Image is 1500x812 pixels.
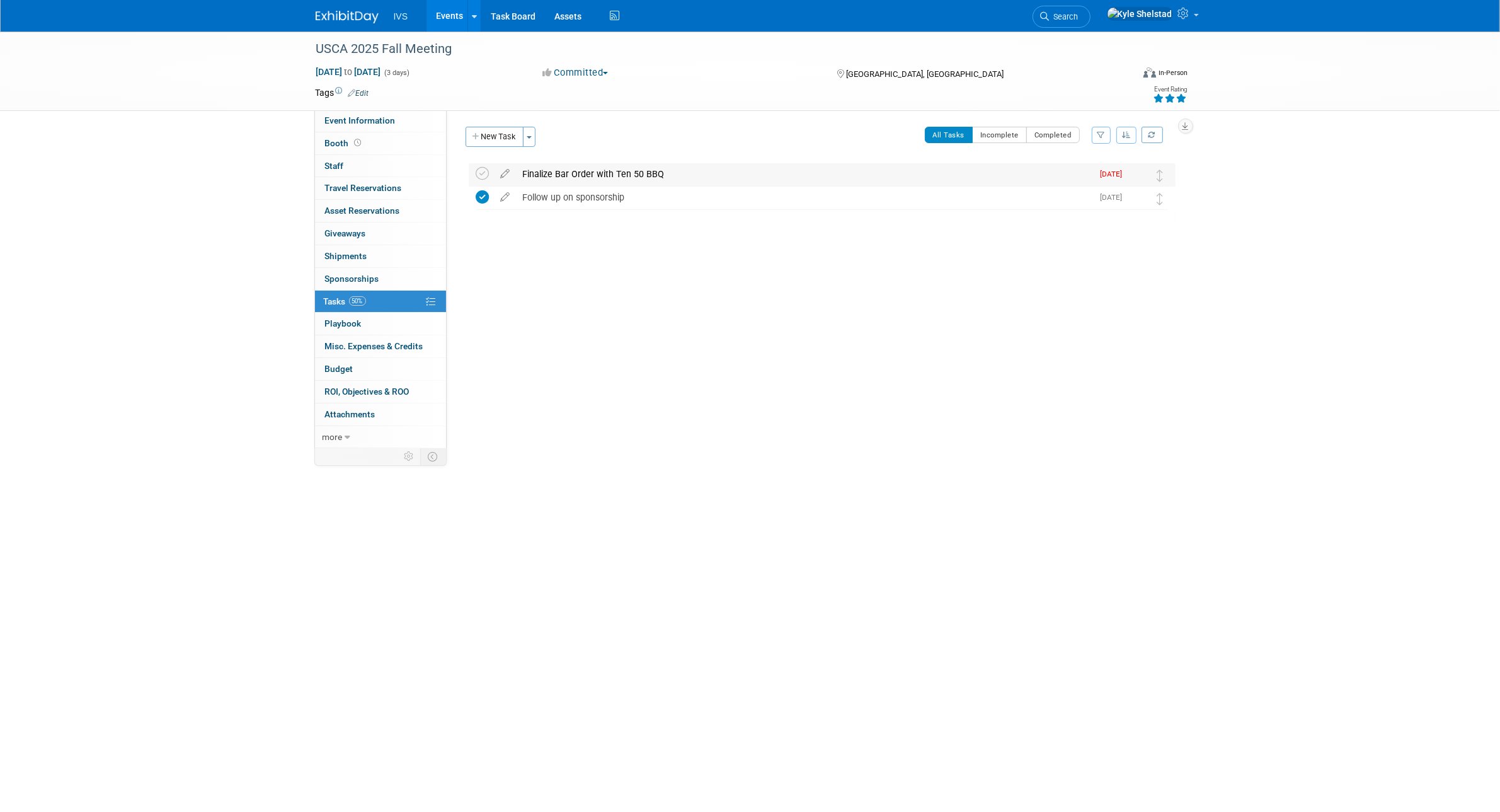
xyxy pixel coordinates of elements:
[315,313,446,335] a: Playbook
[316,11,379,23] img: ExhibitDay
[1107,7,1173,21] img: Kyle Shelstad
[352,138,364,148] span: Booth not reserved yet
[343,67,355,77] span: to
[1058,66,1188,84] div: Event Format
[315,110,446,132] a: Event Information
[325,228,366,238] span: Giveaways
[315,403,446,426] a: Attachments
[325,274,379,284] span: Sponsorships
[315,245,446,267] a: Shipments
[312,38,1114,61] div: USCA 2025 Fall Meeting
[1153,86,1187,93] div: Event Rating
[325,206,400,216] span: Asset Reservations
[495,192,517,203] a: edit
[325,183,402,193] span: Travel Reservations
[1026,127,1080,143] button: Completed
[325,386,409,397] span: ROI, Objectives & ROO
[925,127,973,143] button: All Tasks
[1143,67,1156,78] img: Format-Inperson.png
[420,448,446,465] td: Toggle Event Tabs
[1101,170,1129,178] span: [DATE]
[399,448,421,465] td: Personalize Event Tab Strip
[315,358,446,380] a: Budget
[1050,12,1079,21] span: Search
[846,69,1004,79] span: [GEOGRAPHIC_DATA], [GEOGRAPHIC_DATA]
[325,138,364,148] span: Booth
[517,187,1093,208] div: Follow up on sponsorship
[323,432,343,442] span: more
[394,11,408,21] span: IVS
[325,115,396,125] span: Event Information
[325,409,375,419] span: Attachments
[315,335,446,357] a: Misc. Expenses & Credits
[1158,68,1188,78] div: In-Person
[324,296,366,306] span: Tasks
[315,132,446,154] a: Booth
[1157,193,1164,205] i: Move task
[316,66,382,78] span: [DATE] [DATE]
[315,381,446,403] a: ROI, Objectives & ROO
[315,291,446,313] a: Tasks50%
[325,318,362,328] span: Playbook
[325,341,423,351] span: Misc. Expenses & Credits
[384,69,410,77] span: (3 days)
[315,177,446,199] a: Travel Reservations
[315,223,446,245] a: Giveaways
[325,251,367,261] span: Shipments
[315,426,446,448] a: more
[1101,193,1129,202] span: [DATE]
[316,86,369,99] td: Tags
[972,127,1027,143] button: Incomplete
[315,155,446,177] a: Staff
[1157,170,1164,182] i: Move task
[349,296,366,306] span: 50%
[1129,190,1145,207] img: Carrie Rhoads
[495,168,517,180] a: edit
[517,163,1093,185] div: Finalize Bar Order with Ten 50 BBQ
[538,66,613,79] button: Committed
[315,200,446,222] a: Asset Reservations
[325,161,344,171] span: Staff
[1033,6,1091,28] a: Search
[1129,167,1145,183] img: Carrie Rhoads
[466,127,524,147] button: New Task
[315,268,446,290] a: Sponsorships
[1142,127,1163,143] a: Refresh
[325,364,353,374] span: Budget
[348,89,369,98] a: Edit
